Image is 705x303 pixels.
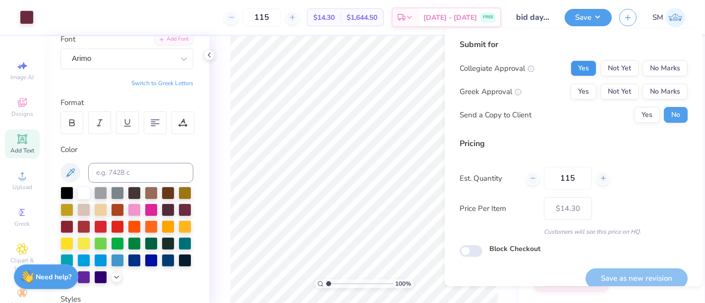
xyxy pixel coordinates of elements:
[88,163,193,183] input: e.g. 7428 c
[544,167,592,190] input: – –
[652,8,685,27] a: SM
[242,8,281,26] input: – –
[460,39,688,50] div: Submit for
[5,256,40,272] span: Clipart & logos
[489,244,540,254] label: Block Checkout
[12,183,32,191] span: Upload
[460,173,519,184] label: Est. Quantity
[460,227,688,236] div: Customers will see this price on HQ.
[460,109,531,121] div: Send a Copy to Client
[11,110,33,118] span: Designs
[666,8,685,27] img: Shruthi Mohan
[600,84,639,100] button: Not Yet
[634,107,660,123] button: Yes
[460,86,522,98] div: Greek Approval
[460,203,536,214] label: Price Per Item
[396,279,411,288] span: 100 %
[131,79,193,87] button: Switch to Greek Letters
[664,107,688,123] button: No
[423,12,477,23] span: [DATE] - [DATE]
[60,97,194,108] div: Format
[11,73,34,81] span: Image AI
[460,138,688,150] div: Pricing
[643,84,688,100] button: No Marks
[460,63,534,74] div: Collegiate Approval
[509,7,557,27] input: Untitled Design
[643,60,688,76] button: No Marks
[571,60,596,76] button: Yes
[10,147,34,154] span: Add Text
[15,220,30,228] span: Greek
[36,272,72,282] strong: Need help?
[313,12,335,23] span: $14.30
[154,34,193,45] div: Add Font
[347,12,377,23] span: $1,644.50
[652,12,663,23] span: SM
[60,34,75,45] label: Font
[565,9,612,26] button: Save
[60,144,193,155] div: Color
[600,60,639,76] button: Not Yet
[483,14,493,21] span: FREE
[571,84,596,100] button: Yes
